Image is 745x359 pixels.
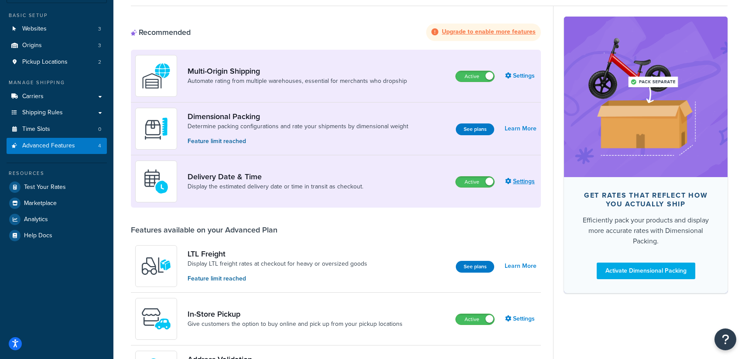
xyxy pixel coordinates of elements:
[7,12,107,19] div: Basic Setup
[577,30,714,164] img: feature-image-dim-d40ad3071a2b3c8e08177464837368e35600d3c5e73b18a22c1e4bb210dc32ac.png
[714,328,736,350] button: Open Resource Center
[188,77,407,85] a: Automate rating from multiple warehouses, essential for merchants who dropship
[505,313,537,325] a: Settings
[7,195,107,211] a: Marketplace
[505,123,537,135] a: Learn More
[188,260,367,268] a: Display LTL freight rates at checkout for heavy or oversized goods
[188,122,408,131] a: Determine packing configurations and rate your shipments by dimensional weight
[22,93,44,100] span: Carriers
[456,71,494,82] label: Active
[7,121,107,137] a: Time Slots0
[456,314,494,325] label: Active
[141,251,171,281] img: y79ZsPf0fXUFUhFXDzUgf+ktZg5F2+ohG75+v3d2s1D9TjoU8PiyCIluIjV41seZevKCRuEjTPPOKHJsQcmKCXGdfprl3L4q7...
[141,113,171,144] img: DTVBYsAAAAAASUVORK5CYII=
[188,112,408,121] a: Dimensional Packing
[188,320,403,328] a: Give customers the option to buy online and pick up from your pickup locations
[98,58,101,66] span: 2
[456,123,494,135] button: See plans
[131,27,191,37] div: Recommended
[505,260,537,272] a: Learn More
[7,170,107,177] div: Resources
[7,38,107,54] a: Origins3
[7,138,107,154] a: Advanced Features4
[98,25,101,33] span: 3
[22,25,47,33] span: Websites
[141,61,171,91] img: WatD5o0RtDAAAAAElFTkSuQmCC
[7,179,107,195] a: Test Your Rates
[22,42,42,49] span: Origins
[188,309,403,319] a: In-Store Pickup
[7,21,107,37] a: Websites3
[98,142,101,150] span: 4
[7,105,107,121] a: Shipping Rules
[141,304,171,334] img: wfgcfpwTIucLEAAAAASUVORK5CYII=
[7,228,107,243] a: Help Docs
[188,182,363,191] a: Display the estimated delivery date or time in transit as checkout.
[7,54,107,70] li: Pickup Locations
[7,121,107,137] li: Time Slots
[7,38,107,54] li: Origins
[7,212,107,227] a: Analytics
[22,58,68,66] span: Pickup Locations
[24,200,57,207] span: Marketplace
[456,261,494,273] button: See plans
[22,126,50,133] span: Time Slots
[456,177,494,187] label: Active
[442,27,536,36] strong: Upgrade to enable more features
[578,191,714,209] div: Get rates that reflect how you actually ship
[24,216,48,223] span: Analytics
[7,54,107,70] a: Pickup Locations2
[505,70,537,82] a: Settings
[505,175,537,188] a: Settings
[22,142,75,150] span: Advanced Features
[141,166,171,197] img: gfkeb5ejjkALwAAAABJRU5ErkJggg==
[597,263,695,279] a: Activate Dimensional Packing
[188,274,367,284] p: Feature limit reached
[7,89,107,105] a: Carriers
[98,126,101,133] span: 0
[22,109,63,116] span: Shipping Rules
[24,232,52,239] span: Help Docs
[7,21,107,37] li: Websites
[188,172,363,181] a: Delivery Date & Time
[24,184,66,191] span: Test Your Rates
[7,138,107,154] li: Advanced Features
[188,66,407,76] a: Multi-Origin Shipping
[578,215,714,246] div: Efficiently pack your products and display more accurate rates with Dimensional Packing.
[98,42,101,49] span: 3
[7,79,107,86] div: Manage Shipping
[188,137,408,146] p: Feature limit reached
[188,249,367,259] a: LTL Freight
[131,225,277,235] div: Features available on your Advanced Plan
